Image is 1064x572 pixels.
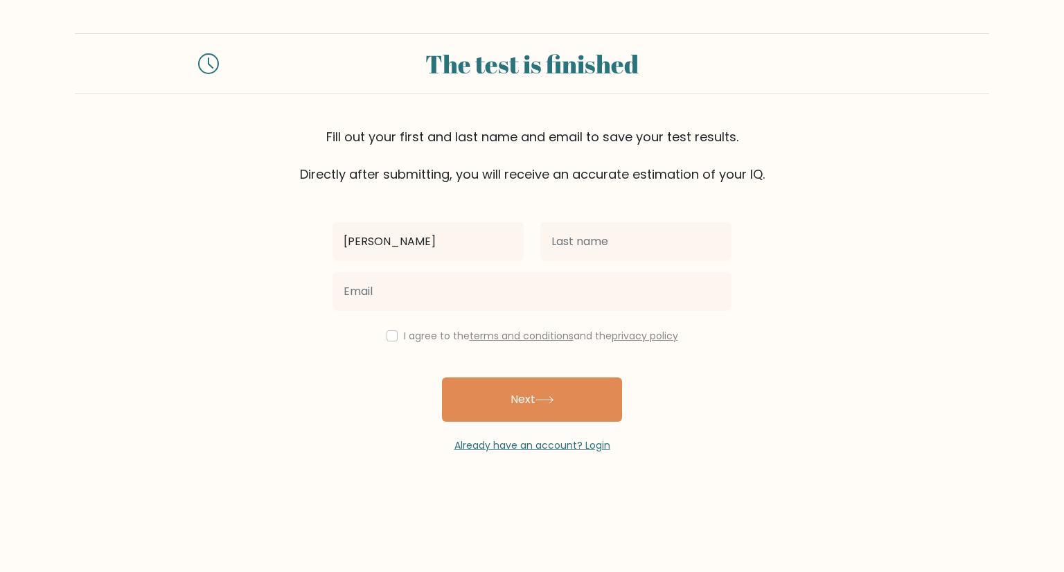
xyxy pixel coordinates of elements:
[442,377,622,422] button: Next
[612,329,678,343] a: privacy policy
[470,329,574,343] a: terms and conditions
[404,329,678,343] label: I agree to the and the
[75,127,989,184] div: Fill out your first and last name and email to save your test results. Directly after submitting,...
[236,45,828,82] div: The test is finished
[332,272,731,311] input: Email
[540,222,731,261] input: Last name
[454,438,610,452] a: Already have an account? Login
[332,222,524,261] input: First name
